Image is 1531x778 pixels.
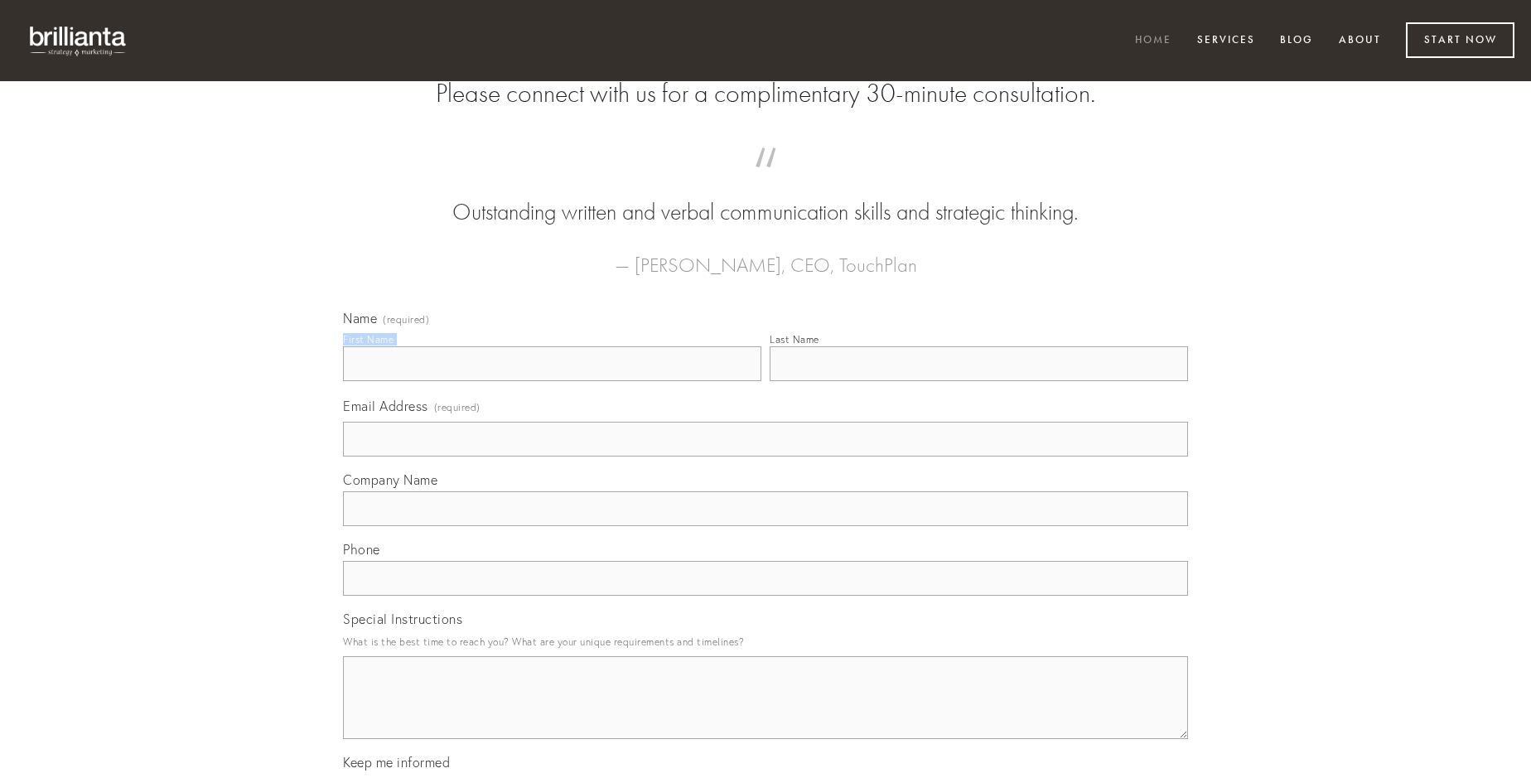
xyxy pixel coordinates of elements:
[434,396,481,418] span: (required)
[17,17,141,65] img: brillianta - research, strategy, marketing
[369,229,1162,282] figcaption: — [PERSON_NAME], CEO, TouchPlan
[343,471,437,488] span: Company Name
[369,164,1162,229] blockquote: Outstanding written and verbal communication skills and strategic thinking.
[343,398,428,414] span: Email Address
[343,333,394,346] div: First Name
[1406,22,1514,58] a: Start Now
[1269,27,1324,55] a: Blog
[343,631,1188,653] p: What is the best time to reach you? What are your unique requirements and timelines?
[343,541,380,558] span: Phone
[343,611,462,627] span: Special Instructions
[1186,27,1266,55] a: Services
[383,315,429,325] span: (required)
[1124,27,1182,55] a: Home
[369,164,1162,196] span: “
[1328,27,1392,55] a: About
[343,78,1188,109] h2: Please connect with us for a complimentary 30-minute consultation.
[343,754,450,771] span: Keep me informed
[770,333,819,346] div: Last Name
[343,310,377,326] span: Name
